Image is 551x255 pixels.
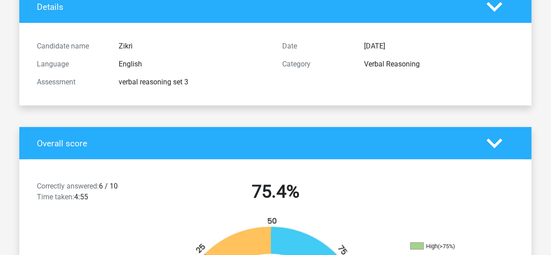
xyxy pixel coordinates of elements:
div: Assessment [30,77,112,88]
div: verbal reasoning set 3 [112,77,275,88]
div: 6 / 10 4:55 [30,181,153,206]
div: Verbal Reasoning [357,59,521,70]
div: Category [275,59,357,70]
div: Zikri [112,41,275,52]
h2: 75.4% [160,181,391,202]
div: English [112,59,275,70]
div: Date [275,41,357,52]
div: (>75%) [438,243,455,250]
li: High [410,242,500,251]
span: Time taken: [37,193,74,201]
span: Correctly answered: [37,182,99,190]
h4: Overall score [37,138,473,149]
div: [DATE] [357,41,521,52]
div: Language [30,59,112,70]
div: Candidate name [30,41,112,52]
h4: Details [37,2,473,12]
